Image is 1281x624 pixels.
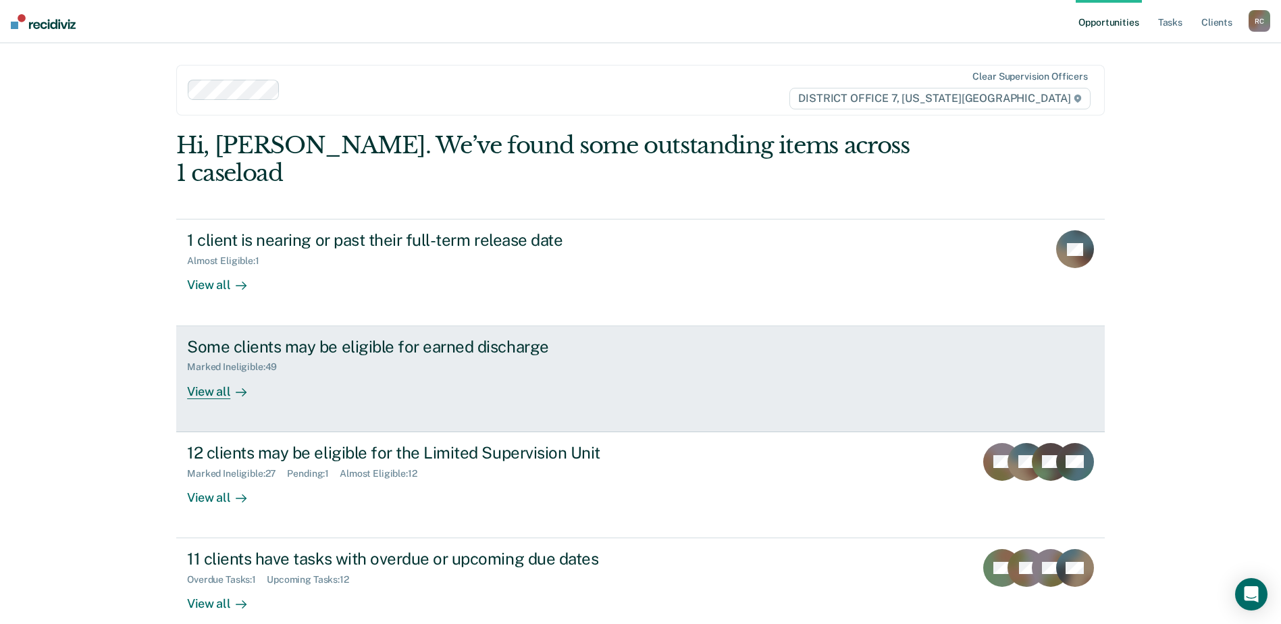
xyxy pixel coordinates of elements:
[187,373,263,399] div: View all
[187,361,288,373] div: Marked Ineligible : 49
[340,468,428,479] div: Almost Eligible : 12
[1249,10,1270,32] div: R C
[972,71,1087,82] div: Clear supervision officers
[176,326,1105,432] a: Some clients may be eligible for earned dischargeMarked Ineligible:49View all
[187,468,287,479] div: Marked Ineligible : 27
[11,14,76,29] img: Recidiviz
[267,574,360,586] div: Upcoming Tasks : 12
[187,574,267,586] div: Overdue Tasks : 1
[176,219,1105,326] a: 1 client is nearing or past their full-term release dateAlmost Eligible:1View all
[1235,578,1267,610] div: Open Intercom Messenger
[1249,10,1270,32] button: RC
[187,586,263,612] div: View all
[789,88,1090,109] span: DISTRICT OFFICE 7, [US_STATE][GEOGRAPHIC_DATA]
[176,132,919,187] div: Hi, [PERSON_NAME]. We’ve found some outstanding items across 1 caseload
[187,479,263,505] div: View all
[187,337,661,357] div: Some clients may be eligible for earned discharge
[187,255,270,267] div: Almost Eligible : 1
[187,230,661,250] div: 1 client is nearing or past their full-term release date
[176,432,1105,538] a: 12 clients may be eligible for the Limited Supervision UnitMarked Ineligible:27Pending:1Almost El...
[187,267,263,293] div: View all
[287,468,340,479] div: Pending : 1
[187,549,661,569] div: 11 clients have tasks with overdue or upcoming due dates
[187,443,661,463] div: 12 clients may be eligible for the Limited Supervision Unit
